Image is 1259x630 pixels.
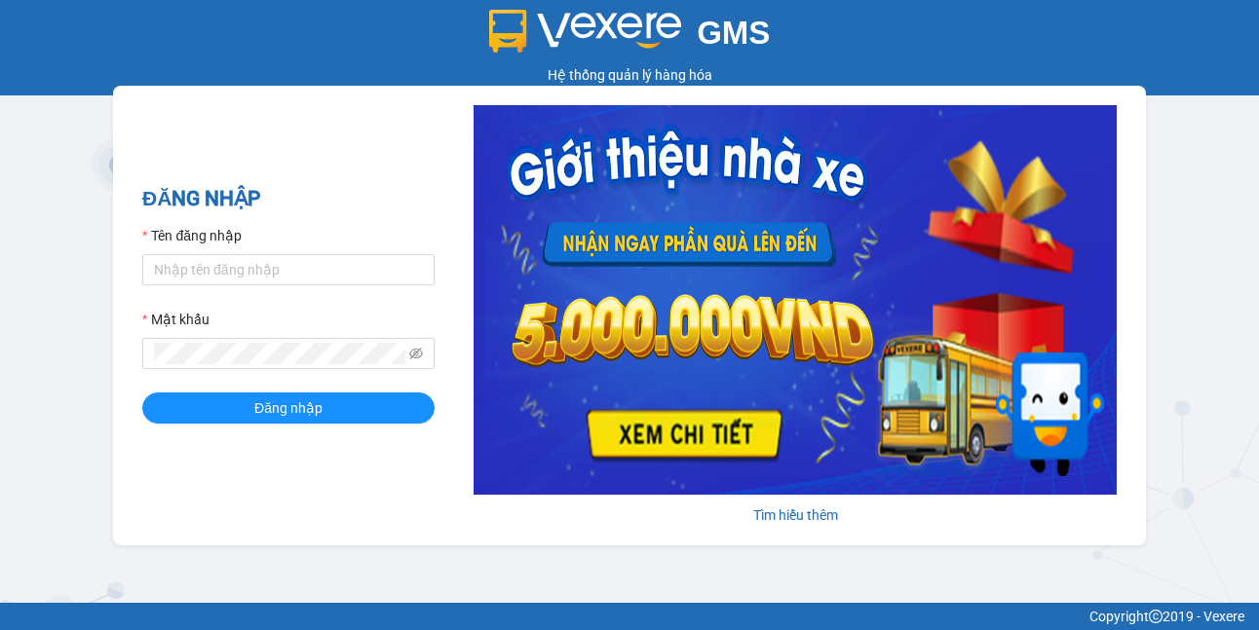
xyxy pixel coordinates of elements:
img: logo 2 [489,10,682,53]
label: Tên đăng nhập [142,225,242,246]
span: Đăng nhập [254,397,323,419]
button: Đăng nhập [142,392,435,424]
input: Tên đăng nhập [142,254,435,285]
span: copyright [1149,610,1163,623]
a: GMS [489,29,771,45]
h2: ĐĂNG NHẬP [142,183,435,215]
span: eye-invisible [409,347,423,360]
input: Mật khẩu [154,343,405,364]
div: Hệ thống quản lý hàng hóa [5,64,1254,86]
div: Tìm hiểu thêm [474,504,1117,526]
img: banner-0 [474,105,1117,495]
span: GMS [697,15,770,51]
label: Mật khẩu [142,309,210,330]
div: Copyright 2019 - Vexere [15,606,1244,627]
